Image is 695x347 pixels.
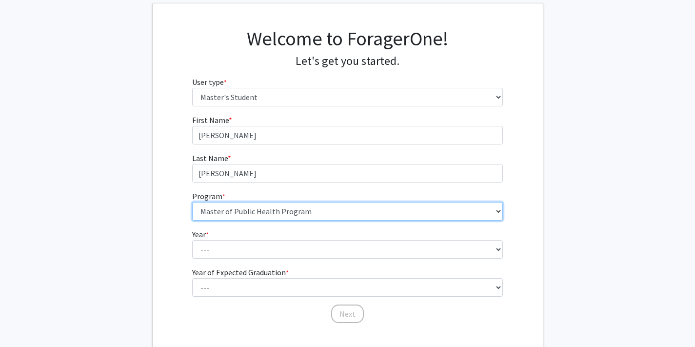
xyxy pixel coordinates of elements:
[7,303,41,340] iframe: Chat
[192,27,503,50] h1: Welcome to ForagerOne!
[331,305,364,323] button: Next
[192,54,503,68] h4: Let's get you started.
[192,190,225,202] label: Program
[192,266,289,278] label: Year of Expected Graduation
[192,153,228,163] span: Last Name
[192,228,209,240] label: Year
[192,115,229,125] span: First Name
[192,76,227,88] label: User type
